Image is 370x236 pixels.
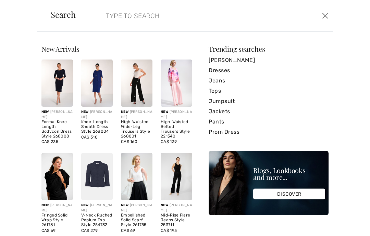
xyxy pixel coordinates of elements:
[81,135,98,140] span: CA$ 310
[161,120,192,139] div: High-Waisted Belted Trousers Style 221340
[81,110,89,114] span: New
[81,213,113,227] div: V-Neck Ruched Peplum Top Style 254732
[41,110,49,114] span: New
[101,5,266,26] input: TYPE TO SEARCH
[121,110,128,114] span: New
[41,203,73,213] div: [PERSON_NAME]
[209,96,329,106] a: Jumpsuit
[121,228,135,233] span: CA$ 69
[41,203,49,207] span: New
[121,139,137,144] span: CA$ 160
[81,228,98,233] span: CA$ 279
[41,60,73,107] img: Formal Knee-Length Bodycon Dress Style 268008. Black
[161,60,192,107] img: High-Waisted Belted Trousers Style 221340. Petal pink
[161,153,192,200] img: Mid-Rise Flare Jeans Style 253711. Black
[161,203,192,213] div: [PERSON_NAME]
[209,55,329,65] a: [PERSON_NAME]
[121,120,152,139] div: High-Waisted Wide-Leg Trousers Style 268001
[41,44,79,53] span: New Arrivals
[161,110,168,114] span: New
[320,10,330,21] button: Close
[121,203,128,207] span: New
[209,76,329,86] a: Jeans
[121,109,152,120] div: [PERSON_NAME]
[41,109,73,120] div: [PERSON_NAME]
[81,153,113,200] img: V-Neck Ruched Peplum Top Style 254732. Midnight Blue
[161,228,177,233] span: CA$ 195
[161,139,177,144] span: CA$ 139
[51,10,76,18] span: Search
[161,109,192,120] div: [PERSON_NAME]
[209,65,329,76] a: Dresses
[41,139,58,144] span: CA$ 235
[121,213,152,227] div: Embellished Solid Scarf Style 261755
[161,213,192,227] div: Mid-Rise Flare Jeans Style 253711
[81,60,113,107] img: Knee-Length Sheath Dress Style 268004. Imperial Blue
[209,106,329,117] a: Jackets
[41,120,73,139] div: Formal Knee-Length Bodycon Dress Style 268008
[41,153,73,200] img: Fringed Solid Wrap Style 261781. Black
[253,167,325,181] div: Blogs, Lookbooks and more...
[81,203,89,207] span: New
[81,120,113,134] div: Knee-Length Sheath Dress Style 268004
[209,117,329,127] a: Pants
[41,213,73,227] div: Fringed Solid Wrap Style 261781
[209,151,329,215] img: Blogs, Lookbooks and more...
[121,203,152,213] div: [PERSON_NAME]
[41,228,56,233] span: CA$ 69
[81,109,113,120] div: [PERSON_NAME]
[253,189,325,199] div: DISCOVER
[81,203,113,213] div: [PERSON_NAME]
[209,127,329,137] a: Prom Dress
[209,86,329,96] a: Tops
[209,45,329,52] div: Trending searches
[161,203,168,207] span: New
[121,60,152,107] img: High-Waisted Wide-Leg Trousers Style 268001. Black
[121,153,152,200] img: Embellished Solid Scarf Style 261755. Vanilla 30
